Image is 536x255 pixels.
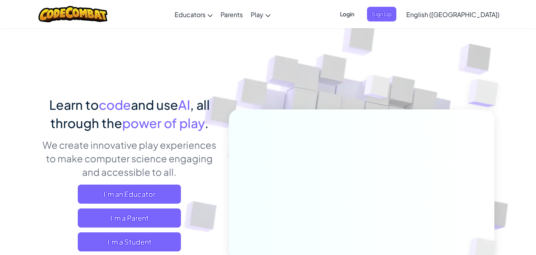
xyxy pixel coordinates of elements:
[251,10,263,19] span: Play
[171,4,217,25] a: Educators
[175,10,206,19] span: Educators
[131,97,178,113] span: and use
[452,60,521,127] img: Overlap cubes
[349,59,406,119] img: Overlap cubes
[335,7,359,21] button: Login
[99,97,131,113] span: code
[406,10,499,19] span: English ([GEOGRAPHIC_DATA])
[122,115,205,131] span: power of play
[42,138,217,179] p: We create innovative play experiences to make computer science engaging and accessible to all.
[78,208,181,228] a: I'm a Parent
[402,4,503,25] a: English ([GEOGRAPHIC_DATA])
[217,4,247,25] a: Parents
[367,7,396,21] button: Sign Up
[78,232,181,251] button: I'm a Student
[205,115,209,131] span: .
[178,97,190,113] span: AI
[38,6,108,22] img: CodeCombat logo
[247,4,275,25] a: Play
[49,97,99,113] span: Learn to
[78,185,181,204] a: I'm an Educator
